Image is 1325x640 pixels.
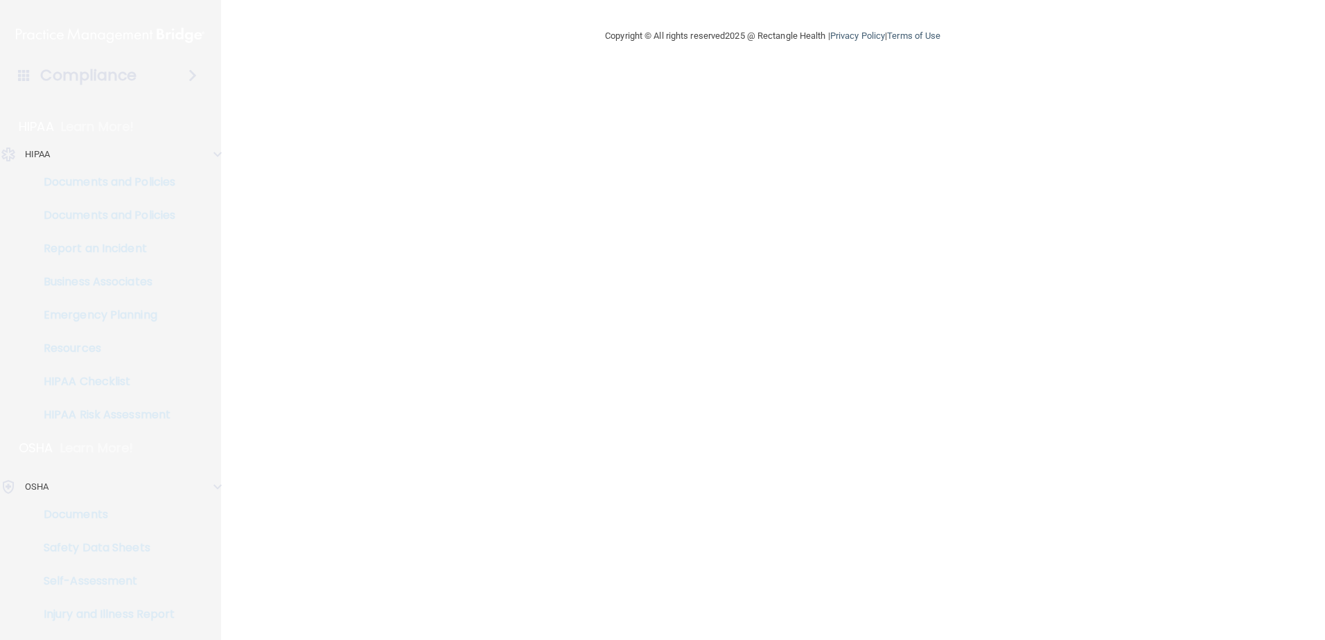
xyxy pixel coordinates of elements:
p: OSHA [19,440,53,456]
a: Privacy Policy [830,30,885,41]
p: HIPAA [19,118,54,135]
p: HIPAA [25,146,51,163]
p: Documents and Policies [9,208,198,222]
p: HIPAA Risk Assessment [9,408,198,422]
p: Learn More! [60,440,134,456]
p: Self-Assessment [9,574,198,588]
p: OSHA [25,479,49,495]
p: Documents [9,508,198,522]
img: PMB logo [16,21,204,49]
p: Resources [9,341,198,355]
p: Business Associates [9,275,198,289]
p: Injury and Illness Report [9,607,198,621]
div: Copyright © All rights reserved 2025 @ Rectangle Health | | [520,14,1026,58]
p: Emergency Planning [9,308,198,322]
p: Documents and Policies [9,175,198,189]
p: HIPAA Checklist [9,375,198,389]
h4: Compliance [40,66,137,85]
p: Learn More! [61,118,134,135]
p: Report an Incident [9,242,198,256]
a: Terms of Use [887,30,940,41]
p: Safety Data Sheets [9,541,198,555]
